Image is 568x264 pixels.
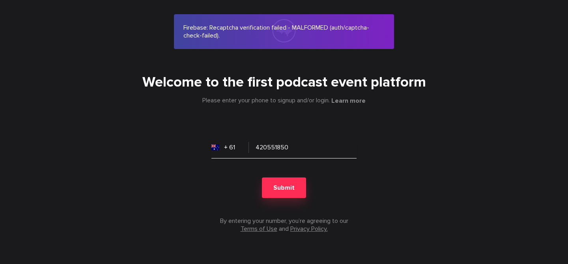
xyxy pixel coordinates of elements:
input: Enter your number [211,143,357,158]
h1: Welcome to the first podcast event platform [41,74,527,90]
button: Learn more [331,97,366,105]
div: Firebase: Recaptcha verification failed - MALFORMED (auth/captcha-check-failed). [183,24,385,40]
button: Submit [262,177,306,198]
div: Please enter your phone to signup and/or login. [41,96,527,105]
a: Terms of Use [241,225,277,233]
footer: By entering your number, you’re agreeing to our and [211,217,357,233]
span: Submit [273,184,295,192]
a: Privacy Policy. [290,225,328,233]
